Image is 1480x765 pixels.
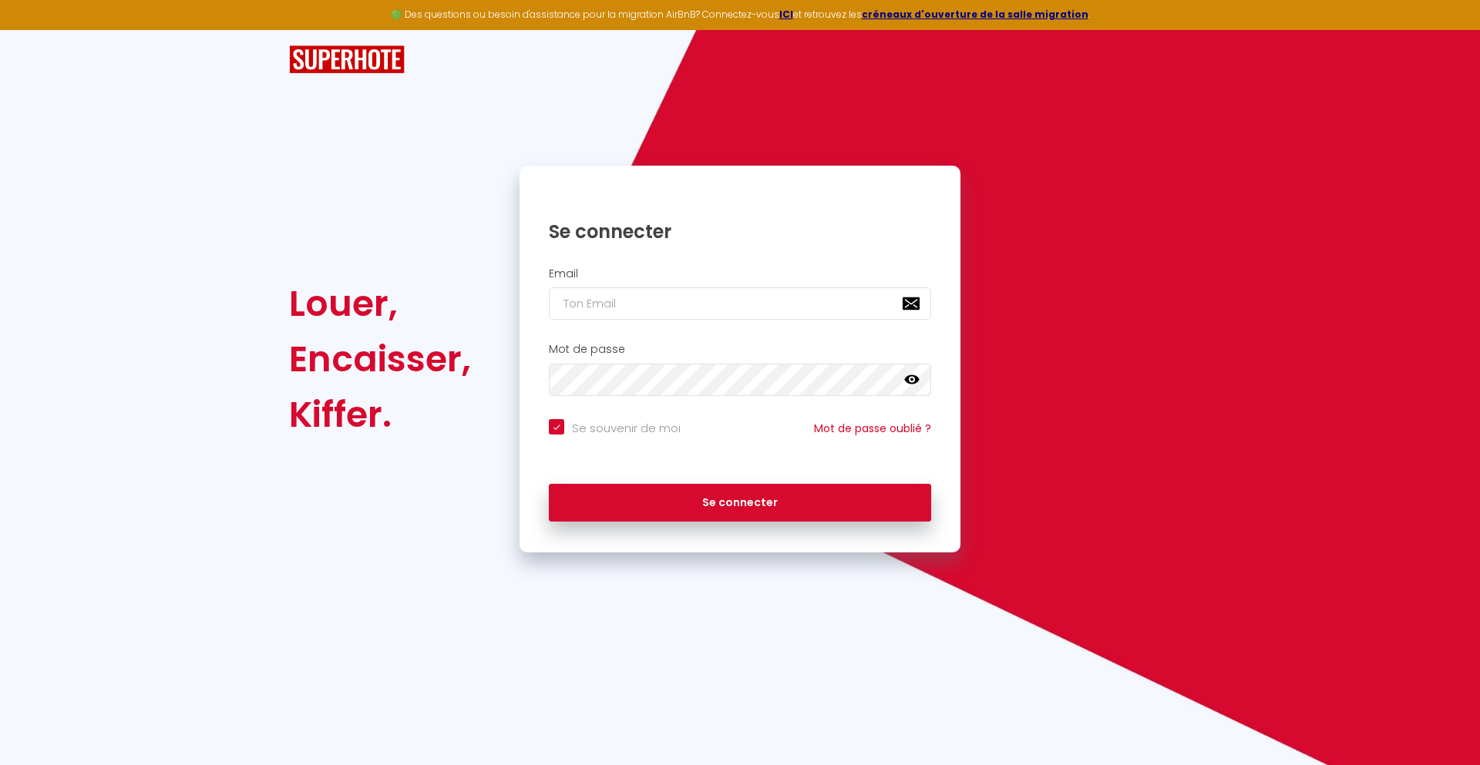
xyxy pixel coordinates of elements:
[549,220,931,243] h1: Se connecter
[862,8,1088,21] a: créneaux d'ouverture de la salle migration
[289,45,405,74] img: SuperHote logo
[549,267,931,280] h2: Email
[814,421,931,436] a: Mot de passe oublié ?
[289,276,471,331] div: Louer,
[779,8,793,21] a: ICI
[289,331,471,387] div: Encaisser,
[289,387,471,442] div: Kiffer.
[549,343,931,356] h2: Mot de passe
[549,287,931,320] input: Ton Email
[549,484,931,522] button: Se connecter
